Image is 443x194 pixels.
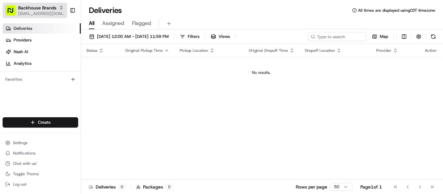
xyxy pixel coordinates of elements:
div: Deliveries [89,184,126,190]
span: Settings [13,140,28,145]
span: Map [380,34,388,40]
span: Providers [14,37,31,43]
span: Dropoff Location [305,48,335,53]
input: Clear [17,42,107,49]
button: Map [369,32,391,41]
span: Chat with us! [13,161,37,166]
span: • [46,100,49,106]
span: [DATE] 12:00 AM - [DATE] 11:59 PM [97,34,169,40]
span: Filters [188,34,199,40]
p: Rows per page [296,184,327,190]
div: Page 1 of 1 [360,184,382,190]
a: 📗Knowledge Base [4,142,52,154]
a: Powered byPylon [46,146,78,151]
div: Action [425,48,437,53]
a: Analytics [3,58,81,69]
div: We're available if you need us! [29,68,89,74]
span: Analytics [14,61,31,66]
img: 9188753566659_6852d8bf1fb38e338040_72.png [14,62,25,74]
h1: Deliveries [89,5,122,16]
div: 0 [166,184,173,190]
img: Nash [6,6,19,19]
p: Welcome 👋 [6,26,118,36]
button: Refresh [429,32,438,41]
span: Status [86,48,97,53]
button: [EMAIL_ADDRESS][DOMAIN_NAME] [18,11,65,16]
a: Providers [3,35,81,45]
button: Notifications [3,149,78,158]
div: Past conversations [6,84,43,89]
button: Start new chat [110,64,118,72]
button: Backhouse Brands[EMAIL_ADDRESS][DOMAIN_NAME] [3,3,67,18]
span: Toggle Theme [13,171,39,177]
span: • [54,118,56,123]
button: [DATE] 12:00 AM - [DATE] 11:59 PM [86,32,172,41]
span: [DATE] [50,100,63,106]
input: Type to search [308,32,366,41]
span: FDD Support [20,100,45,106]
div: No results. [84,70,439,75]
span: Provider [376,48,391,53]
button: Backhouse Brands [18,5,56,11]
span: [PERSON_NAME] [20,118,53,123]
button: Toggle Theme [3,169,78,178]
span: Pickup Location [180,48,208,53]
img: 1736555255976-a54dd68f-1ca7-489b-9aae-adbdc363a1c4 [13,118,18,123]
div: Favorites [3,74,78,85]
a: 💻API Documentation [52,142,107,154]
div: Packages [136,184,173,190]
button: Chat with us! [3,159,78,168]
button: See all [101,83,118,91]
img: 1736555255976-a54dd68f-1ca7-489b-9aae-adbdc363a1c4 [6,62,18,74]
span: Pylon [65,146,78,151]
span: All [89,19,94,27]
span: Deliveries [14,26,32,31]
span: Views [219,34,230,40]
button: Log out [3,180,78,189]
span: Create [38,120,51,125]
span: Assigned [102,19,124,27]
span: Original Dropoff Time [249,48,288,53]
span: Notifications [13,151,36,156]
button: Settings [3,138,78,147]
span: Log out [13,182,26,187]
span: All times are displayed using CDT timezone [358,8,435,13]
img: FDD Support [6,94,17,105]
a: Nash AI [3,47,81,57]
span: Nash AI [14,49,28,55]
span: Flagged [132,19,151,27]
span: [DATE] [57,118,71,123]
img: Asif Zaman Khan [6,112,17,122]
button: Filters [177,32,202,41]
div: Start new chat [29,62,106,68]
button: Create [3,117,78,128]
div: 0 [118,184,126,190]
button: Views [208,32,233,41]
span: Original Pickup Time [125,48,163,53]
a: Deliveries [3,23,81,34]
